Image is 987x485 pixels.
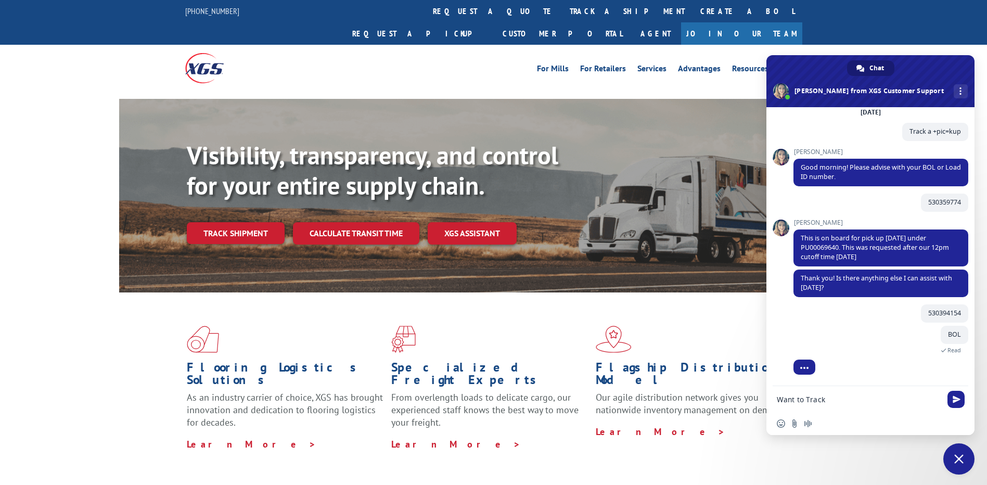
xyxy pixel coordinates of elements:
[537,65,569,76] a: For Mills
[793,148,968,156] span: [PERSON_NAME]
[777,419,785,428] span: Insert an emoji
[948,330,961,339] span: BOL
[847,60,894,76] div: Chat
[391,326,416,353] img: xgs-icon-focused-on-flooring-red
[187,139,558,201] b: Visibility, transparency, and control for your entire supply chain.
[187,438,316,450] a: Learn More >
[793,219,968,226] span: [PERSON_NAME]
[637,65,666,76] a: Services
[869,60,884,76] span: Chat
[596,391,787,416] span: Our agile distribution network gives you nationwide inventory management on demand.
[596,326,632,353] img: xgs-icon-flagship-distribution-model-red
[185,6,239,16] a: [PHONE_NUMBER]
[861,109,881,116] div: [DATE]
[801,274,952,292] span: Thank you! Is there anything else I can assist with [DATE]?
[678,65,721,76] a: Advantages
[187,222,285,244] a: Track shipment
[909,127,961,136] span: Track a +pic=kup
[187,326,219,353] img: xgs-icon-total-supply-chain-intelligence-red
[947,391,965,408] span: Send
[596,426,725,438] a: Learn More >
[391,438,521,450] a: Learn More >
[596,361,792,391] h1: Flagship Distribution Model
[428,222,517,245] a: XGS ASSISTANT
[790,419,799,428] span: Send a file
[732,65,768,76] a: Resources
[947,347,961,354] span: Read
[187,391,383,428] span: As an industry carrier of choice, XGS has brought innovation and dedication to flooring logistics...
[391,391,588,438] p: From overlength loads to delicate cargo, our experienced staff knows the best way to move your fr...
[495,22,630,45] a: Customer Portal
[801,234,949,261] span: This is on board for pick up [DATE] under PU00069640. This was requested after our 12pm cutoff ti...
[928,198,961,207] span: 530359774
[777,395,941,404] textarea: Compose your message...
[630,22,681,45] a: Agent
[943,443,975,475] div: Close chat
[801,163,961,181] span: Good morning! Please advise with your BOL or Load ID number.
[928,309,961,317] span: 530394154
[580,65,626,76] a: For Retailers
[344,22,495,45] a: Request a pickup
[187,361,383,391] h1: Flooring Logistics Solutions
[391,361,588,391] h1: Specialized Freight Experts
[804,419,812,428] span: Audio message
[293,222,419,245] a: Calculate transit time
[954,84,968,98] div: More channels
[681,22,802,45] a: Join Our Team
